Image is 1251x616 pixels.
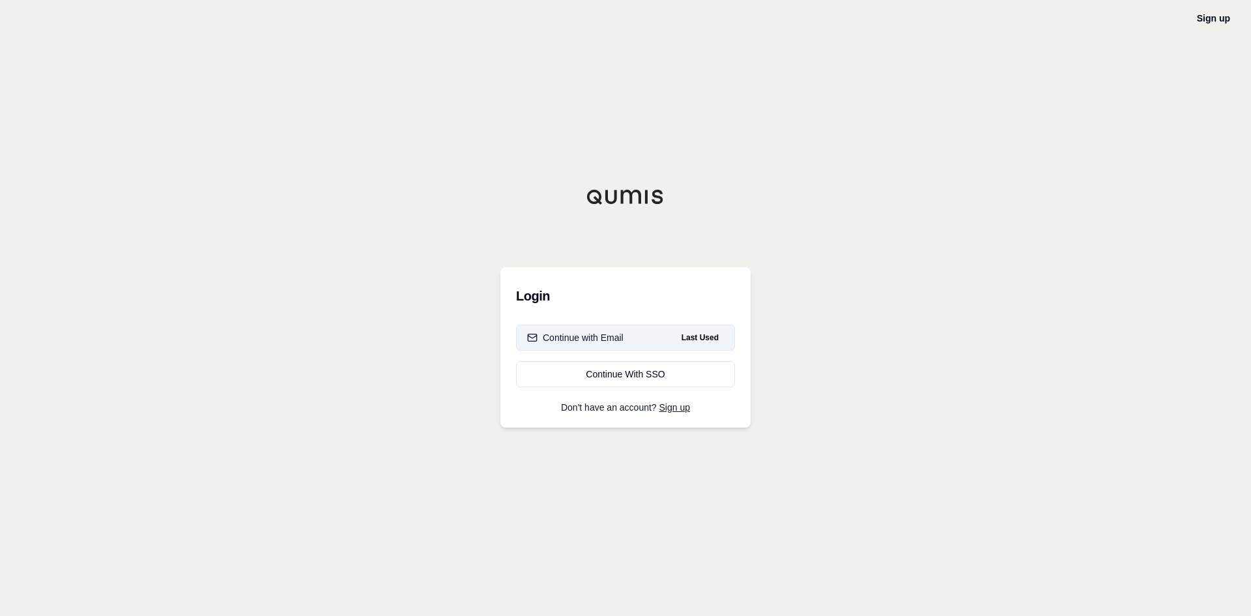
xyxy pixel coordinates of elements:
[586,189,665,205] img: Qumis
[516,361,735,387] a: Continue With SSO
[516,283,735,309] h3: Login
[516,403,735,412] p: Don't have an account?
[527,368,724,381] div: Continue With SSO
[659,402,690,413] a: Sign up
[1197,13,1230,23] a: Sign up
[676,330,724,345] span: Last Used
[527,331,624,344] div: Continue with Email
[516,325,735,351] button: Continue with EmailLast Used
